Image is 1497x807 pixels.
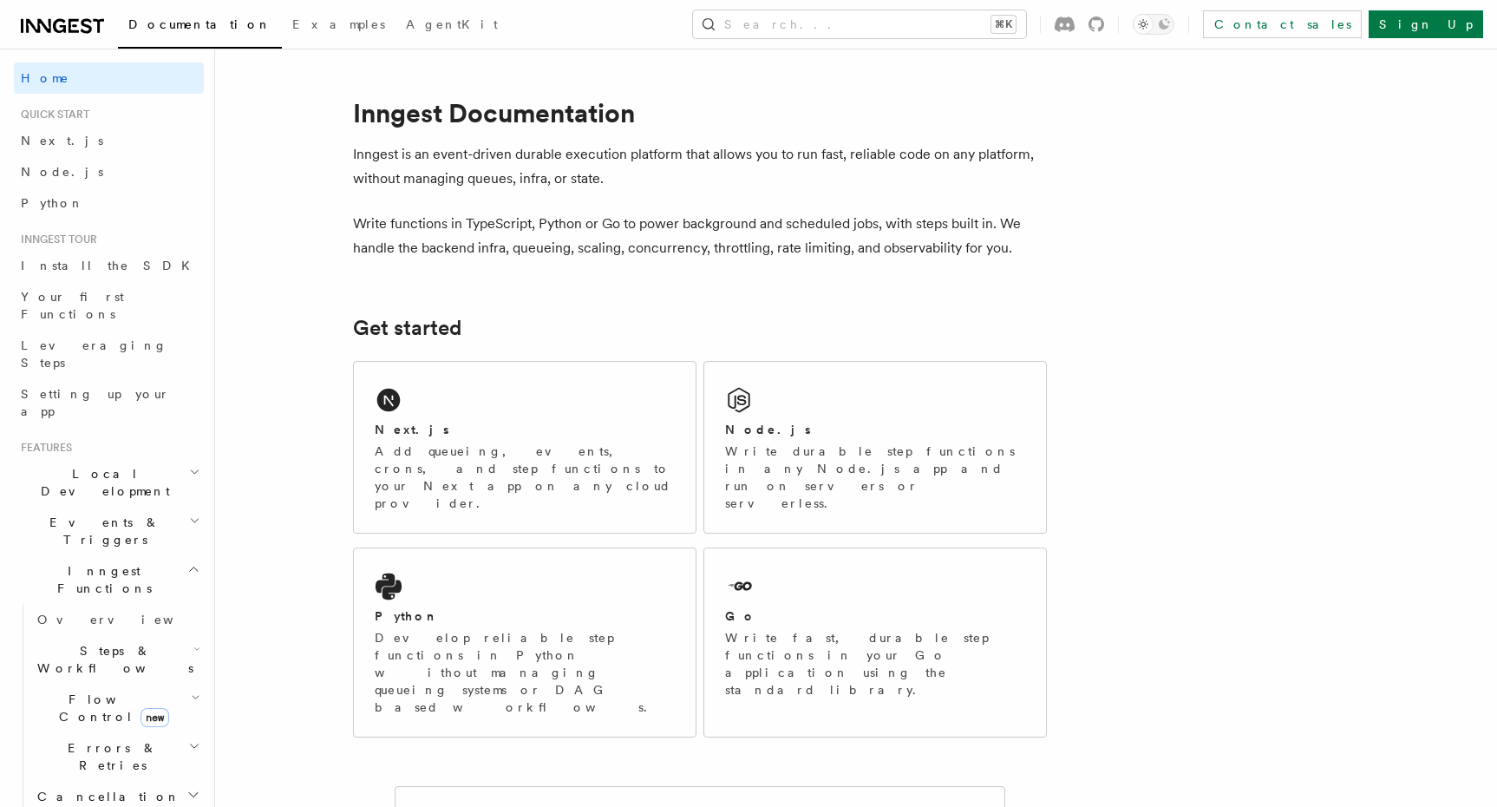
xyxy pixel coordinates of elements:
[30,788,180,805] span: Cancellation
[703,548,1047,738] a: GoWrite fast, durable step functions in your Go application using the standard library.
[725,421,811,438] h2: Node.js
[21,387,170,418] span: Setting up your app
[725,443,1025,512] p: Write durable step functions in any Node.js app and run on servers or serverless.
[14,562,187,597] span: Inngest Functions
[14,62,204,94] a: Home
[353,316,461,340] a: Get started
[30,691,191,725] span: Flow Control
[30,684,204,732] button: Flow Controlnew
[141,708,169,727] span: new
[14,187,204,219] a: Python
[991,16,1016,33] kbd: ⌘K
[21,134,103,148] span: Next.js
[30,604,204,635] a: Overview
[21,69,69,87] span: Home
[14,250,204,281] a: Install the SDK
[21,338,167,370] span: Leveraging Steps
[30,642,193,677] span: Steps & Workflows
[14,465,189,500] span: Local Development
[14,507,204,555] button: Events & Triggers
[30,739,188,774] span: Errors & Retries
[14,458,204,507] button: Local Development
[292,17,385,31] span: Examples
[14,156,204,187] a: Node.js
[30,732,204,781] button: Errors & Retries
[1369,10,1483,38] a: Sign Up
[14,555,204,604] button: Inngest Functions
[375,629,675,716] p: Develop reliable step functions in Python without managing queueing systems or DAG based workflows.
[14,233,97,246] span: Inngest tour
[375,443,675,512] p: Add queueing, events, crons, and step functions to your Next app on any cloud provider.
[14,125,204,156] a: Next.js
[353,212,1047,260] p: Write functions in TypeScript, Python or Go to power background and scheduled jobs, with steps bu...
[21,165,103,179] span: Node.js
[725,607,756,625] h2: Go
[14,330,204,378] a: Leveraging Steps
[128,17,271,31] span: Documentation
[14,441,72,455] span: Features
[353,548,696,738] a: PythonDevelop reliable step functions in Python without managing queueing systems or DAG based wo...
[353,361,696,534] a: Next.jsAdd queueing, events, crons, and step functions to your Next app on any cloud provider.
[21,259,200,272] span: Install the SDK
[14,514,189,548] span: Events & Triggers
[395,5,508,47] a: AgentKit
[703,361,1047,534] a: Node.jsWrite durable step functions in any Node.js app and run on servers or serverless.
[21,196,84,210] span: Python
[14,378,204,427] a: Setting up your app
[37,613,216,627] span: Overview
[14,281,204,330] a: Your first Functions
[1133,14,1174,35] button: Toggle dark mode
[21,290,124,321] span: Your first Functions
[725,629,1025,699] p: Write fast, durable step functions in your Go application using the standard library.
[693,10,1026,38] button: Search...⌘K
[375,421,449,438] h2: Next.js
[14,108,89,121] span: Quick start
[118,5,282,49] a: Documentation
[353,97,1047,128] h1: Inngest Documentation
[30,635,204,684] button: Steps & Workflows
[282,5,395,47] a: Examples
[406,17,498,31] span: AgentKit
[1203,10,1362,38] a: Contact sales
[353,142,1047,191] p: Inngest is an event-driven durable execution platform that allows you to run fast, reliable code ...
[375,607,439,625] h2: Python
